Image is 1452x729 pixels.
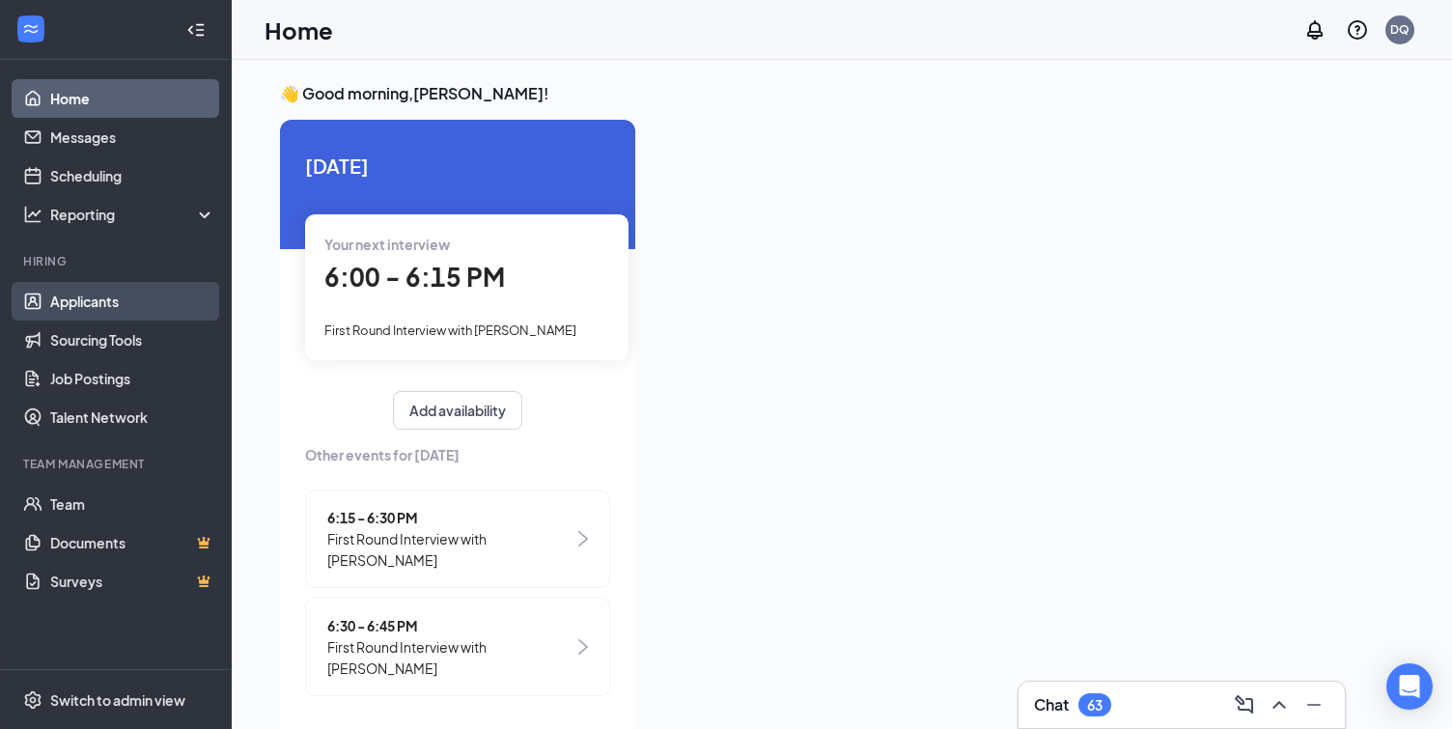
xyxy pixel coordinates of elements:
div: DQ [1390,21,1410,38]
div: 63 [1087,697,1103,714]
span: 6:00 - 6:15 PM [324,261,505,293]
div: Switch to admin view [50,690,185,710]
svg: Settings [23,690,42,710]
span: Your next interview [324,236,450,253]
div: Team Management [23,456,211,472]
h1: Home [265,14,333,46]
span: 6:30 - 6:45 PM [327,615,573,636]
div: Open Intercom Messenger [1386,663,1433,710]
span: First Round Interview with [PERSON_NAME] [327,528,573,571]
h3: 👋 Good morning, [PERSON_NAME] ! [280,83,1404,104]
span: [DATE] [305,151,610,181]
button: ChevronUp [1264,689,1295,720]
a: Sourcing Tools [50,321,215,359]
a: Team [50,485,215,523]
svg: ComposeMessage [1233,693,1256,716]
span: First Round Interview with [PERSON_NAME] [324,322,576,338]
a: DocumentsCrown [50,523,215,562]
a: Talent Network [50,398,215,436]
button: Add availability [393,391,522,430]
a: Job Postings [50,359,215,398]
svg: Minimize [1302,693,1326,716]
span: Other events for [DATE] [305,444,610,465]
a: Applicants [50,282,215,321]
a: Home [50,79,215,118]
svg: QuestionInfo [1346,18,1369,42]
svg: Notifications [1303,18,1326,42]
svg: WorkstreamLogo [21,19,41,39]
h3: Chat [1034,694,1069,715]
svg: Collapse [186,20,206,40]
button: Minimize [1298,689,1329,720]
a: Messages [50,118,215,156]
button: ComposeMessage [1229,689,1260,720]
svg: ChevronUp [1268,693,1291,716]
a: Scheduling [50,156,215,195]
div: Hiring [23,253,211,269]
a: SurveysCrown [50,562,215,601]
div: Reporting [50,205,216,224]
span: 6:15 - 6:30 PM [327,507,573,528]
svg: Analysis [23,205,42,224]
span: First Round Interview with [PERSON_NAME] [327,636,573,679]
